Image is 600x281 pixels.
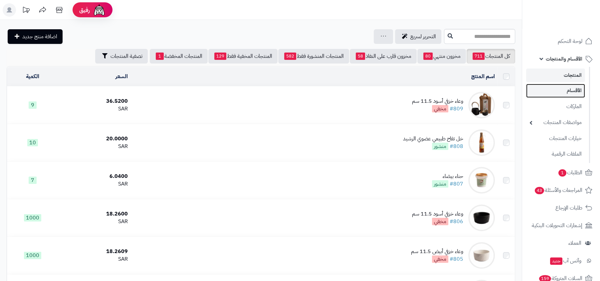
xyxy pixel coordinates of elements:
div: SAR [61,218,128,225]
a: المنتجات المخفضة1 [150,49,208,64]
span: لوحة التحكم [558,37,582,46]
span: طلبات الإرجاع [555,203,582,212]
a: اسم المنتج [471,72,495,80]
span: 7 [29,177,37,184]
div: وعاء خزفي أسود 11.5 سم [412,210,463,218]
span: اضافة منتج جديد [22,33,57,41]
div: 18.2600 [61,210,128,218]
span: 129 [214,53,226,60]
a: #808 [450,142,463,150]
a: #809 [450,105,463,113]
span: 1000 [24,214,41,221]
a: التحرير لسريع [395,29,441,44]
span: جديد [550,257,562,265]
a: الكمية [26,72,39,80]
img: وعاء خزفي أسود 11.5 سم [468,92,495,118]
a: تحديثات المنصة [18,3,34,18]
span: 1000 [24,252,41,259]
a: وآتس آبجديد [526,253,596,269]
span: 9 [29,101,37,109]
a: #807 [450,180,463,188]
span: رفيق [79,6,90,14]
span: 58 [356,53,365,60]
span: الطلبات [558,168,582,177]
span: 1 [558,169,566,177]
img: وعاء خزفي أسود 11.5 سم [468,205,495,231]
div: خل تفاح طبيعي عضوي الرشيد [403,135,463,143]
span: منشور [432,143,448,150]
img: ai-face.png [93,3,106,17]
div: 36.5200 [61,97,128,105]
span: 711 [473,53,485,60]
div: SAR [61,105,128,113]
div: 6.0400 [61,173,128,180]
a: اضافة منتج جديد [8,29,63,44]
a: السعر [115,72,128,80]
img: حناء بيضاء [468,167,495,194]
div: 20.0000 [61,135,128,143]
a: إشعارات التحويلات البنكية [526,217,596,233]
img: وعاء خزفي أبيض 11.5 سم [468,242,495,269]
span: 43 [535,187,544,194]
div: وعاء خزفي أبيض 11.5 سم [411,248,463,255]
a: لوحة التحكم [526,33,596,49]
a: مخزون منتهي80 [417,49,466,64]
img: logo-2.png [555,16,594,30]
span: 582 [284,53,296,60]
a: الملفات الرقمية [526,147,585,161]
a: كل المنتجات711 [467,49,515,64]
span: مخفي [432,105,448,112]
div: حناء بيضاء [432,173,463,180]
img: خل تفاح طبيعي عضوي الرشيد [468,129,495,156]
span: مخفي [432,255,448,263]
span: تصفية المنتجات [110,52,142,60]
a: العملاء [526,235,596,251]
a: خيارات المنتجات [526,131,585,146]
a: مخزون قارب على النفاذ58 [350,49,417,64]
a: المنتجات المنشورة فقط582 [278,49,349,64]
span: 10 [27,139,38,146]
a: المنتجات المخفية فقط129 [208,49,278,64]
a: الطلبات1 [526,165,596,181]
span: وآتس آب [549,256,581,265]
span: الأقسام والمنتجات [546,54,582,64]
div: SAR [61,255,128,263]
a: الماركات [526,99,585,114]
a: مواصفات المنتجات [526,115,585,130]
span: 80 [423,53,433,60]
span: منشور [432,180,448,188]
a: #806 [450,217,463,225]
a: المنتجات [526,69,585,82]
span: إشعارات التحويلات البنكية [532,221,582,230]
div: وعاء خزفي أسود 11.5 سم [412,97,463,105]
a: #805 [450,255,463,263]
span: مخفي [432,218,448,225]
a: المراجعات والأسئلة43 [526,182,596,198]
a: طلبات الإرجاع [526,200,596,216]
div: SAR [61,180,128,188]
span: العملاء [568,238,581,248]
a: الأقسام [526,84,585,97]
span: 1 [156,53,164,60]
span: التحرير لسريع [410,33,436,41]
button: تصفية المنتجات [95,49,148,64]
div: SAR [61,143,128,150]
span: المراجعات والأسئلة [534,186,582,195]
div: 18.2609 [61,248,128,255]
